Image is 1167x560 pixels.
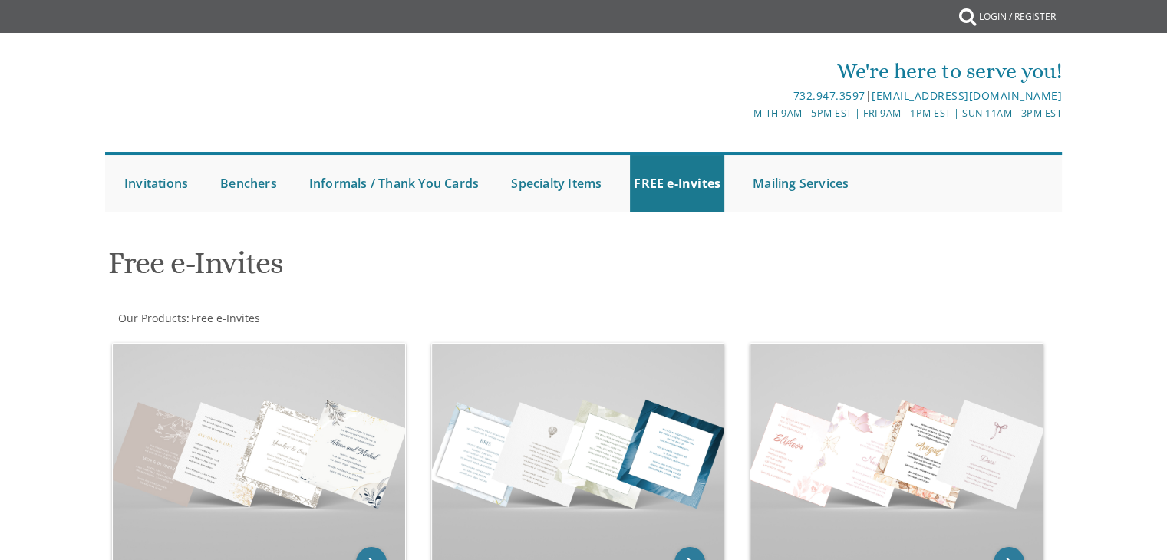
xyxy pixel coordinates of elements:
[749,155,852,212] a: Mailing Services
[630,155,724,212] a: FREE e-Invites
[507,155,605,212] a: Specialty Items
[108,246,734,292] h1: Free e-Invites
[425,87,1062,105] div: |
[190,311,260,325] a: Free e-Invites
[425,105,1062,121] div: M-Th 9am - 5pm EST | Fri 9am - 1pm EST | Sun 11am - 3pm EST
[793,88,865,103] a: 732.947.3597
[105,311,584,326] div: :
[305,155,483,212] a: Informals / Thank You Cards
[425,56,1062,87] div: We're here to serve you!
[216,155,281,212] a: Benchers
[117,311,186,325] a: Our Products
[120,155,192,212] a: Invitations
[191,311,260,325] span: Free e-Invites
[872,88,1062,103] a: [EMAIL_ADDRESS][DOMAIN_NAME]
